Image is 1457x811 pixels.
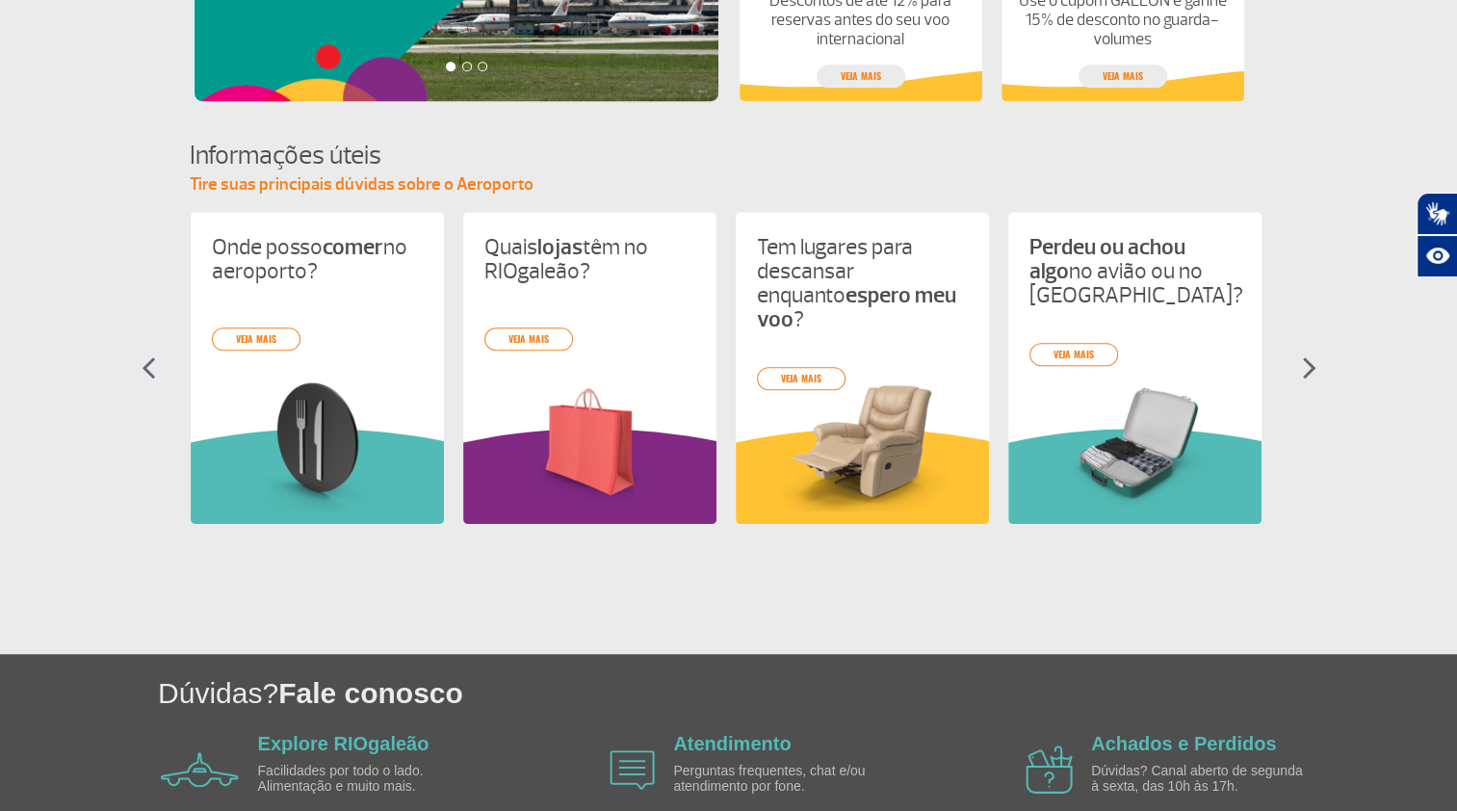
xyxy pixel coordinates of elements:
[484,327,573,351] a: veja mais
[191,429,444,524] img: verdeInformacoesUteis.svg
[673,764,895,794] p: Perguntas frequentes, chat e/ou atendimento por fone.
[757,367,846,390] a: veja mais
[258,733,429,754] a: Explore RIOgaleão
[323,233,383,261] strong: comer
[161,752,239,787] img: airplane icon
[537,233,583,261] strong: lojas
[673,733,791,754] a: Atendimento
[484,235,695,283] p: Quais têm no RIOgaleão?
[1417,235,1457,277] button: Abrir recursos assistivos.
[212,374,423,511] img: card%20informa%C3%A7%C3%B5es%208.png
[278,677,463,709] span: Fale conosco
[757,235,968,331] p: Tem lugares para descansar enquanto ?
[1008,429,1262,524] img: verdeInformacoesUteis.svg
[1091,733,1276,754] a: Achados e Perdidos
[1417,193,1457,277] div: Plugin de acessibilidade da Hand Talk.
[1417,193,1457,235] button: Abrir tradutor de língua de sinais.
[1029,233,1185,285] strong: Perdeu ou achou algo
[817,65,905,88] a: veja mais
[1302,356,1316,379] img: seta-direita
[1026,746,1073,794] img: airplane icon
[757,281,956,333] strong: espero meu voo
[142,356,156,379] img: seta-esquerda
[190,173,1268,196] p: Tire suas principais dúvidas sobre o Aeroporto
[1079,65,1167,88] a: veja mais
[1091,764,1313,794] p: Dúvidas? Canal aberto de segunda à sexta, das 10h às 17h.
[212,235,423,283] p: Onde posso no aeroporto?
[610,750,655,790] img: airplane icon
[158,673,1457,713] h1: Dúvidas?
[757,374,968,511] img: card%20informa%C3%A7%C3%B5es%204.png
[1029,235,1240,307] p: no avião ou no [GEOGRAPHIC_DATA]?
[190,138,1268,173] h4: Informações úteis
[212,327,300,351] a: veja mais
[1029,374,1240,511] img: problema-bagagem.png
[484,374,695,511] img: card%20informa%C3%A7%C3%B5es%206.png
[463,429,716,524] img: roxoInformacoesUteis.svg
[736,429,989,524] img: amareloInformacoesUteis.svg
[1029,343,1118,366] a: veja mais
[258,764,480,794] p: Facilidades por todo o lado. Alimentação e muito mais.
